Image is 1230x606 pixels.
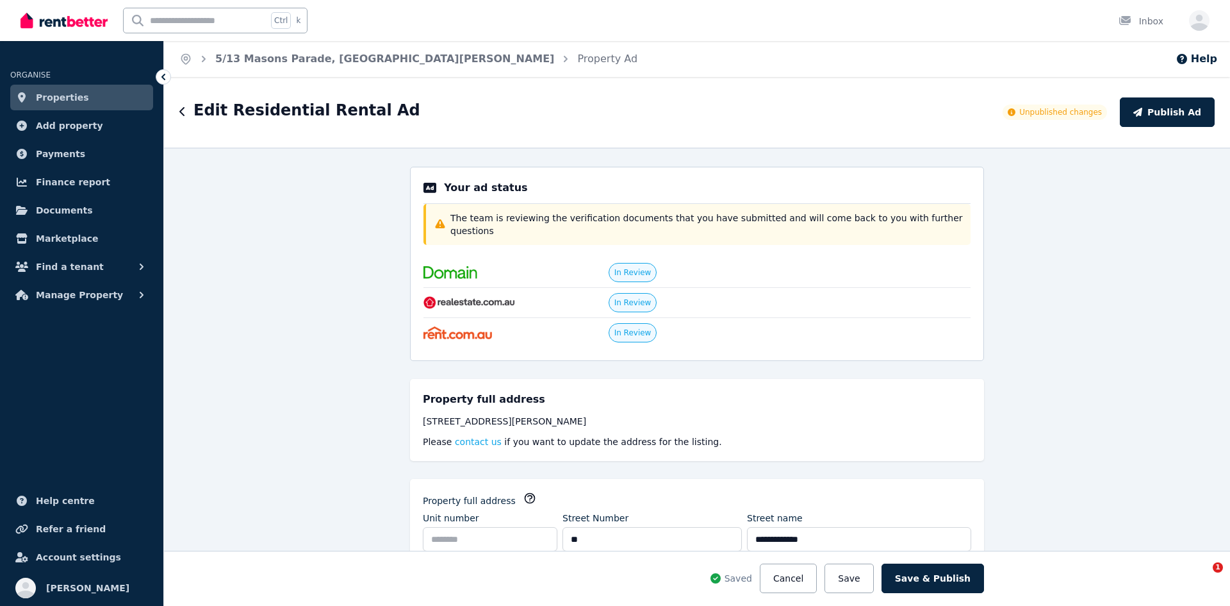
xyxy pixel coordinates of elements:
div: [STREET_ADDRESS][PERSON_NAME] [423,415,971,428]
a: Add property [10,113,153,139]
button: Save & Publish [881,564,984,593]
a: 5/13 Masons Parade, [GEOGRAPHIC_DATA][PERSON_NAME] [215,53,554,65]
p: Your ad status [444,180,527,196]
button: Cancel [760,564,817,593]
span: Add property [36,118,103,133]
button: Publish Ad [1120,97,1215,127]
span: Payments [36,146,85,162]
a: Account settings [10,544,153,570]
img: Domain.com.au [423,266,477,279]
a: Property Ad [577,53,637,65]
span: Help centre [36,493,95,509]
button: contact us [455,435,502,448]
button: Save [824,564,873,593]
p: The team is reviewing the verification documents that you have submitted and will come back to yo... [450,212,963,237]
span: In Review [614,328,652,338]
label: Property full address [423,494,516,507]
p: Please if you want to update the address for the listing. [423,435,971,448]
label: Unit number [423,512,479,525]
label: Street Number [562,512,628,525]
a: Help centre [10,488,153,514]
span: k [296,15,300,26]
span: Saved [725,572,752,585]
span: Account settings [36,550,121,565]
button: Help [1176,51,1217,67]
a: Documents [10,198,153,223]
span: Unpublished changes [1019,107,1102,117]
span: Properties [36,90,89,105]
span: In Review [614,267,652,278]
button: Manage Property [10,282,153,308]
h5: Property full address [423,392,545,407]
span: Finance report [36,174,110,190]
span: In Review [614,298,652,308]
div: Inbox [1119,15,1163,28]
a: Properties [10,85,153,110]
span: [PERSON_NAME] [46,580,129,596]
img: Rent.com.au [423,326,492,339]
span: Marketplace [36,231,98,246]
img: RentBetter [20,11,108,30]
a: Marketplace [10,226,153,251]
a: Finance report [10,169,153,195]
a: Payments [10,141,153,167]
h1: Edit Residential Rental Ad [193,100,420,121]
nav: Breadcrumb [164,41,653,77]
span: Manage Property [36,287,123,303]
label: Street name [747,512,803,525]
span: Ctrl [271,12,291,29]
span: ORGANISE [10,71,51,80]
img: RealEstate.com.au [423,296,515,309]
span: 1 [1213,562,1223,573]
a: Refer a friend [10,516,153,542]
span: Refer a friend [36,521,106,537]
button: Find a tenant [10,254,153,280]
span: Documents [36,203,93,218]
span: Find a tenant [36,259,104,274]
iframe: Intercom live chat [1186,562,1217,593]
